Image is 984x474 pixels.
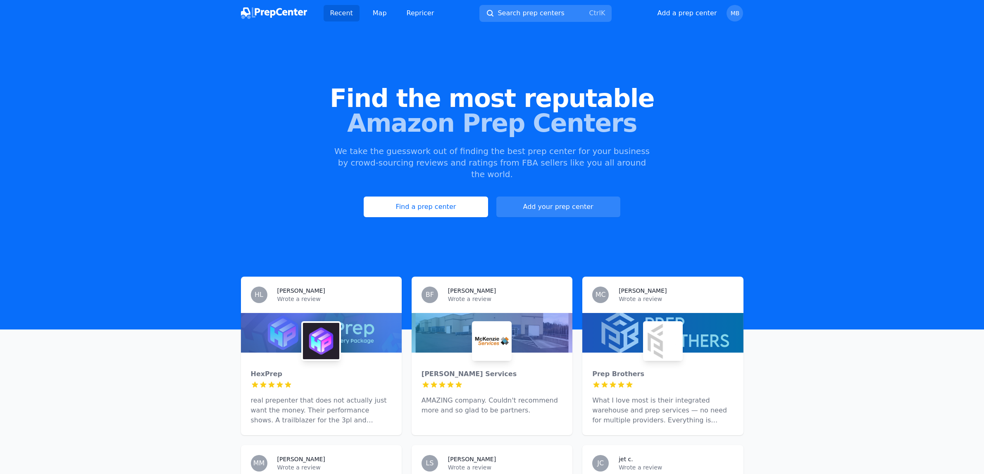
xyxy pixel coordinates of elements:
a: Find a prep center [364,197,488,217]
p: Wrote a review [448,463,562,472]
h3: [PERSON_NAME] [448,455,496,463]
p: real prepenter that does not actually just want the money. Their performance shows. A trailblazer... [251,396,392,425]
div: HexPrep [251,369,392,379]
div: [PERSON_NAME] Services [422,369,562,379]
a: Recent [324,5,360,21]
h3: [PERSON_NAME] [448,287,496,295]
kbd: K [601,9,605,17]
button: Add your prep center [496,197,620,217]
span: Amazon Prep Centers [13,111,971,135]
p: AMAZING company. Couldn't recommend more and so glad to be partners. [422,396,562,415]
button: Search prep centersCtrlK [479,5,612,22]
p: Wrote a review [448,295,562,303]
h3: [PERSON_NAME] [277,287,325,295]
a: Repricer [400,5,441,21]
img: PrepCenter [241,7,307,19]
h3: [PERSON_NAME] [277,455,325,463]
div: Prep Brothers [592,369,733,379]
span: MB [731,10,740,16]
button: Add a prep center [658,8,717,18]
h3: jet c. [619,455,633,463]
button: MB [727,5,743,21]
span: HL [255,292,263,298]
span: MC [596,292,606,298]
a: MC[PERSON_NAME]Wrote a reviewPrep BrothersPrep BrothersWhat I love most is their integrated wareh... [582,277,743,435]
p: Wrote a review [277,463,392,472]
span: LS [426,460,434,467]
p: We take the guesswork out of finding the best prep center for your business by crowd-sourcing rev... [334,145,651,180]
img: HexPrep [303,323,339,359]
span: JC [597,460,604,467]
p: Wrote a review [277,295,392,303]
a: BF[PERSON_NAME]Wrote a reviewMcKenzie Services[PERSON_NAME] ServicesAMAZING company. Couldn't rec... [412,277,572,435]
p: Wrote a review [619,463,733,472]
h3: [PERSON_NAME] [619,287,667,295]
p: What I love most is their integrated warehouse and prep services — no need for multiple providers... [592,396,733,425]
img: McKenzie Services [474,323,510,359]
a: Map [366,5,393,21]
a: HL[PERSON_NAME]Wrote a reviewHexPrepHexPrepreal prepenter that does not actually just want the mo... [241,277,402,435]
p: Wrote a review [619,295,733,303]
span: Search prep centers [498,8,564,18]
kbd: Ctrl [589,9,600,17]
span: MM [253,460,265,467]
img: Prep Brothers [645,323,681,359]
span: Find the most reputable [13,86,971,111]
span: BF [426,292,434,298]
